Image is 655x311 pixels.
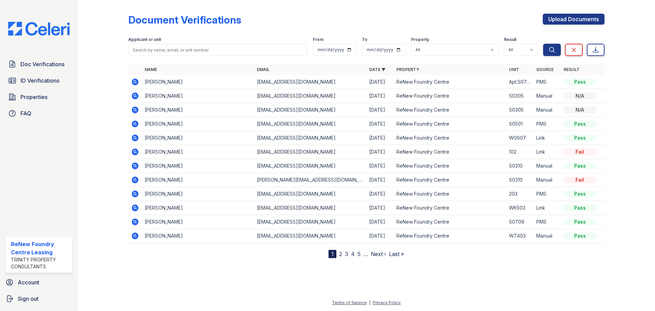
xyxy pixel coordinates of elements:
div: N/A [564,107,596,113]
td: W0607 [506,131,534,145]
td: Link [534,145,561,159]
a: 3 [345,251,348,257]
span: FAQ [20,109,31,117]
td: [DATE] [366,103,394,117]
span: Sign out [18,295,39,303]
td: S0310 [506,159,534,173]
label: Applicant or unit [128,37,161,42]
a: ID Verifications [5,74,72,87]
td: [DATE] [366,187,394,201]
td: [EMAIL_ADDRESS][DOMAIN_NAME] [254,201,366,215]
a: Privacy Policy [373,300,401,305]
span: … [363,250,368,258]
td: PMS [534,215,561,229]
div: ReNew Foundry Centre Leasing [11,240,70,256]
td: [DATE] [366,131,394,145]
td: [EMAIL_ADDRESS][DOMAIN_NAME] [254,187,366,201]
div: Trinity Property Consultants [11,256,70,270]
td: WK503 [506,201,534,215]
td: [DATE] [366,89,394,103]
td: [PERSON_NAME][EMAIL_ADDRESS][DOMAIN_NAME] [254,173,366,187]
div: Pass [564,190,596,197]
div: Pass [564,121,596,127]
td: [PERSON_NAME] [142,159,254,173]
a: Source [536,67,554,72]
td: [PERSON_NAME] [142,187,254,201]
label: From [313,37,323,42]
td: Manual [534,89,561,103]
a: Result [564,67,580,72]
td: [PERSON_NAME] [142,229,254,243]
a: Sign out [3,292,75,306]
td: 203 [506,187,534,201]
td: Manual [534,103,561,117]
td: [PERSON_NAME] [142,131,254,145]
a: FAQ [5,107,72,120]
td: ReNew Foundry Centre [394,159,506,173]
span: Properties [20,93,47,101]
td: PMS [534,117,561,131]
label: Result [504,37,516,42]
td: S0310 [506,173,534,187]
a: Name [145,67,157,72]
a: Terms of Service [332,300,367,305]
td: Manual [534,159,561,173]
div: Document Verifications [128,14,241,26]
td: [EMAIL_ADDRESS][DOMAIN_NAME] [254,89,366,103]
td: [DATE] [366,145,394,159]
a: Date ▼ [369,67,385,72]
a: Property [396,67,419,72]
td: ReNew Foundry Centre [394,131,506,145]
td: ReNew Foundry Centre [394,215,506,229]
td: [PERSON_NAME] [142,145,254,159]
td: [DATE] [366,201,394,215]
a: 2 [339,251,342,257]
td: [DATE] [366,159,394,173]
td: [EMAIL_ADDRESS][DOMAIN_NAME] [254,75,366,89]
td: [DATE] [366,173,394,187]
div: 1 [329,250,336,258]
img: CE_Logo_Blue-a8612792a0a2168367f1c8372b55b34899dd931a85d93a1a3d3e32e68fde9ad4.png [3,22,75,36]
td: [PERSON_NAME] [142,173,254,187]
td: [PERSON_NAME] [142,215,254,229]
a: Account [3,275,75,289]
td: [EMAIL_ADDRESS][DOMAIN_NAME] [254,117,366,131]
a: Next › [371,251,386,257]
span: Account [18,278,39,286]
td: [EMAIL_ADDRESS][DOMAIN_NAME] [254,145,366,159]
a: Email [257,67,270,72]
div: | [369,300,370,305]
td: [EMAIL_ADDRESS][DOMAIN_NAME] [254,159,366,173]
span: Doc Verifications [20,60,64,68]
td: ReNew Foundry Centre [394,75,506,89]
td: Link [534,131,561,145]
div: Pass [564,218,596,225]
td: ReNew Foundry Centre [394,187,506,201]
td: ReNew Foundry Centre [394,229,506,243]
div: Fail [564,149,596,155]
td: Apt.S0709 [506,75,534,89]
div: Pass [564,204,596,211]
a: 5 [358,251,361,257]
td: ReNew Foundry Centre [394,145,506,159]
td: [PERSON_NAME] [142,75,254,89]
a: Properties [5,90,72,104]
td: [DATE] [366,229,394,243]
div: Fail [564,176,596,183]
td: PMS [534,187,561,201]
td: [DATE] [366,75,394,89]
td: [EMAIL_ADDRESS][DOMAIN_NAME] [254,103,366,117]
a: Doc Verifications [5,57,72,71]
td: [EMAIL_ADDRESS][DOMAIN_NAME] [254,215,366,229]
td: ReNew Foundry Centre [394,173,506,187]
td: [PERSON_NAME] [142,89,254,103]
label: To [362,37,367,42]
td: [DATE] [366,215,394,229]
td: [EMAIL_ADDRESS][DOMAIN_NAME] [254,229,366,243]
a: Last » [389,251,404,257]
td: Manual [534,229,561,243]
td: [PERSON_NAME] [142,201,254,215]
td: ReNew Foundry Centre [394,117,506,131]
td: ReNew Foundry Centre [394,103,506,117]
